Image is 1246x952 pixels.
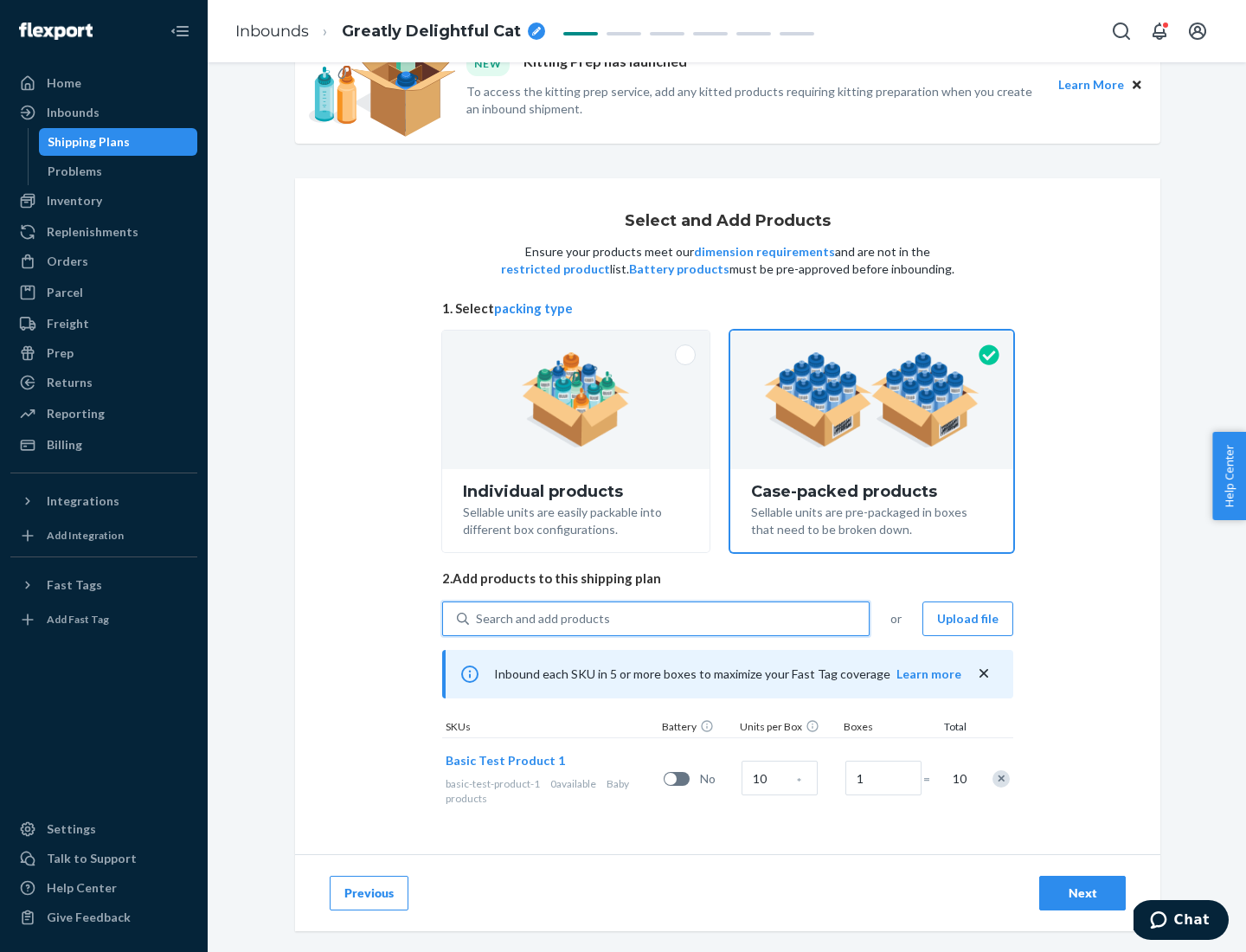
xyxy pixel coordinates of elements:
[442,650,1013,698] div: Inbound each SKU in 5 or more boxes to maximize your Fast Tag coverage
[10,904,197,931] button: Give Feedback
[896,666,961,683] button: Learn more
[694,243,835,261] button: dimension requirements
[992,770,1010,788] div: Remove Item
[47,74,81,92] div: Home
[764,352,979,447] img: case-pack.59cecea509d18c883b923b81aeac6d0b.png
[342,21,521,43] span: Greatly Delightful Cat
[47,612,109,627] div: Add Fast Tag
[47,528,124,543] div: Add Integration
[48,133,130,151] div: Shipping Plans
[742,761,818,795] input: Case Quantity
[10,99,197,126] a: Inbounds
[47,315,89,332] div: Freight
[47,192,102,209] div: Inventory
[10,431,197,459] a: Billing
[550,777,596,790] span: 0 available
[47,223,138,241] div: Replenishments
[47,284,83,301] div: Parcel
[446,776,657,806] div: Baby products
[522,352,630,447] img: individual-pack.facf35554cb0f1810c75b2bd6df2d64e.png
[10,279,197,306] a: Parcel
[446,753,565,768] span: Basic Test Product 1
[658,719,736,737] div: Battery
[499,243,956,278] p: Ensure your products meet our and are not in the list. must be pre-approved before inbounding.
[10,69,197,97] a: Home
[1134,900,1229,943] iframe: Opens a widget where you can chat to one of our agents
[47,344,74,362] div: Prep
[47,492,119,510] div: Integrations
[1180,14,1215,48] button: Open account menu
[1058,75,1124,94] button: Learn More
[446,777,540,790] span: basic-test-product-1
[975,665,992,683] button: close
[48,163,102,180] div: Problems
[10,606,197,634] a: Add Fast Tag
[845,761,922,795] input: Number of boxes
[466,83,1043,118] p: To access the kitting prep service, add any kitted products requiring kitting preparation when yo...
[47,909,131,926] div: Give Feedback
[10,571,197,599] button: Fast Tags
[463,483,689,500] div: Individual products
[47,253,88,270] div: Orders
[476,610,610,627] div: Search and add products
[466,52,510,75] div: NEW
[442,299,1013,318] span: 1. Select
[736,719,840,737] div: Units per Box
[47,576,102,594] div: Fast Tags
[47,879,117,897] div: Help Center
[922,601,1013,636] button: Upload file
[890,610,902,627] span: or
[442,719,658,737] div: SKUs
[235,22,309,41] a: Inbounds
[163,14,197,48] button: Close Navigation
[463,500,689,538] div: Sellable units are easily packable into different box configurations.
[10,400,197,428] a: Reporting
[1039,876,1126,910] button: Next
[47,405,105,422] div: Reporting
[10,845,197,872] button: Talk to Support
[700,770,735,788] span: No
[222,6,559,57] ol: breadcrumbs
[442,569,1013,588] span: 2. Add products to this shipping plan
[625,213,831,230] h1: Select and Add Products
[10,369,197,396] a: Returns
[1142,14,1177,48] button: Open notifications
[10,815,197,843] a: Settings
[47,850,137,867] div: Talk to Support
[330,876,408,910] button: Previous
[47,436,82,453] div: Billing
[629,261,729,278] button: Battery products
[19,23,93,40] img: Flexport logo
[446,752,565,769] button: Basic Test Product 1
[523,52,687,75] p: Kitting Prep has launched
[1212,432,1246,520] button: Help Center
[10,339,197,367] a: Prep
[494,299,573,318] button: packing type
[10,218,197,246] a: Replenishments
[10,187,197,215] a: Inventory
[949,770,967,788] span: 10
[923,770,941,788] span: =
[10,522,197,550] a: Add Integration
[1054,884,1111,902] div: Next
[39,158,198,185] a: Problems
[751,483,992,500] div: Case-packed products
[751,500,992,538] div: Sellable units are pre-packaged in boxes that need to be broken down.
[10,248,197,275] a: Orders
[10,487,197,515] button: Integrations
[927,719,970,737] div: Total
[47,374,93,391] div: Returns
[47,104,100,121] div: Inbounds
[39,128,198,156] a: Shipping Plans
[47,820,96,838] div: Settings
[10,874,197,902] a: Help Center
[501,261,610,278] button: restricted product
[1104,14,1139,48] button: Open Search Box
[10,310,197,338] a: Freight
[1127,75,1146,94] button: Close
[840,719,927,737] div: Boxes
